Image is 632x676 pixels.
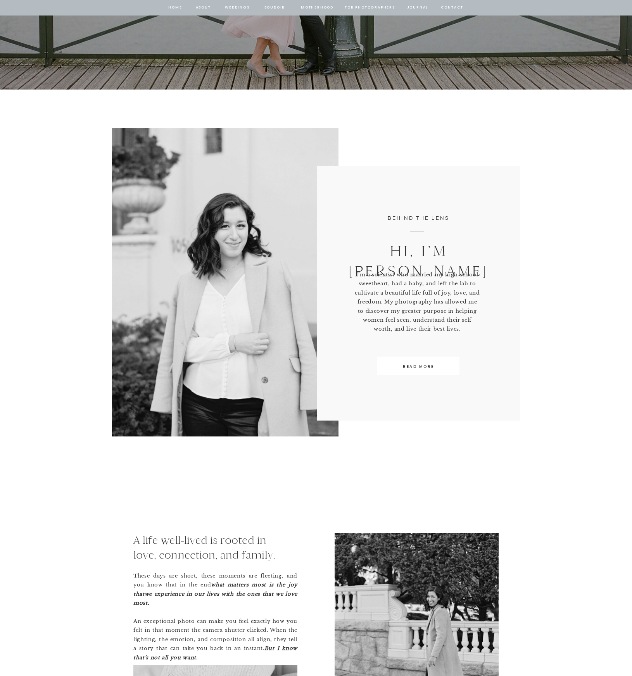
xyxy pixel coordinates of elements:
[168,4,183,11] a: home
[264,4,286,11] a: BOUDOIR
[195,4,211,11] a: about
[133,533,290,562] p: A life well-lived is rooted in love, connection, and family.
[345,4,395,11] a: for photographers
[440,4,465,11] a: contact
[301,4,333,11] a: Motherhood
[406,4,430,11] a: journal
[383,363,454,370] a: READ MORE
[133,645,297,660] b: But I know that’s not all you want.
[380,214,457,222] h3: behind the lens
[354,270,480,350] p: I’m a scientist who married my high school sweetheart, had a baby, and left the lab to cultivate ...
[224,4,250,11] a: Weddings
[133,571,297,653] p: These days are short, these moments are fleeting, and you know that in the end An exceptional pho...
[133,581,297,597] i: what matters most is the joy that
[133,591,297,606] i: we experience in our lives with the ones that we love most.
[348,241,489,259] a: Hi, I’m [PERSON_NAME]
